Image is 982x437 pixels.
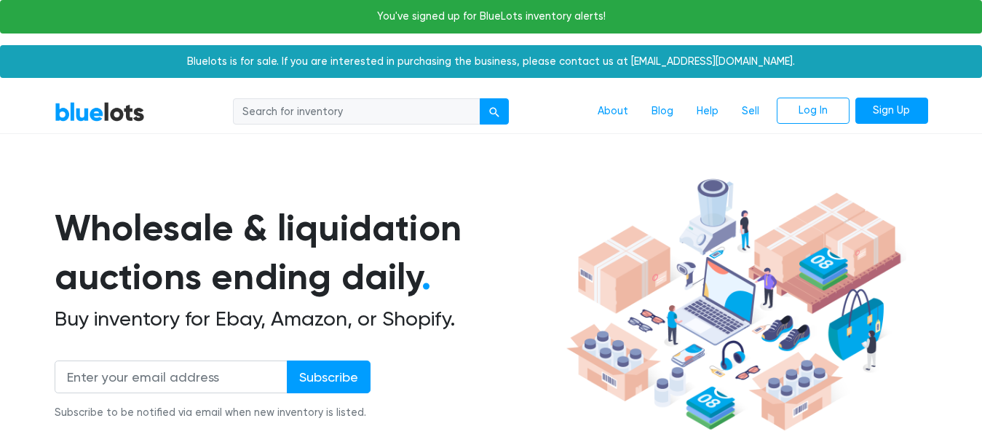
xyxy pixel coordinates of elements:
[55,204,561,301] h1: Wholesale & liquidation auctions ending daily
[55,361,288,393] input: Enter your email address
[777,98,850,124] a: Log In
[55,307,561,331] h2: Buy inventory for Ebay, Amazon, or Shopify.
[855,98,928,124] a: Sign Up
[55,405,371,421] div: Subscribe to be notified via email when new inventory is listed.
[586,98,640,125] a: About
[640,98,685,125] a: Blog
[685,98,730,125] a: Help
[287,361,371,393] input: Subscribe
[421,255,431,299] span: .
[730,98,771,125] a: Sell
[55,101,145,122] a: BlueLots
[561,172,906,437] img: hero-ee84e7d0318cb26816c560f6b4441b76977f77a177738b4e94f68c95b2b83dbb.png
[233,98,480,125] input: Search for inventory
